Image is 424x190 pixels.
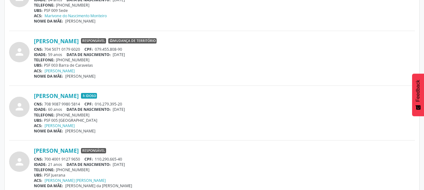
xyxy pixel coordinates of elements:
span: UBS: [34,63,43,68]
span: NOME DA MÃE: [34,183,63,188]
div: 60 anos [34,107,415,112]
span: TELEFONE: [34,112,55,118]
span: 016.279.395-20 [95,101,122,107]
span: TELEFONE: [34,57,55,63]
a: [PERSON_NAME] [34,147,79,154]
span: IDADE: [34,107,47,112]
div: [PHONE_NUMBER] [34,57,415,63]
span: [DATE] [113,107,125,112]
div: [PHONE_NUMBER] [34,167,415,172]
i: person [14,46,25,58]
a: [PERSON_NAME] [34,38,79,44]
span: CNS: [34,101,43,107]
i: person [14,101,25,112]
span: [DATE] [113,52,125,57]
span: 110.290.665-40 [95,157,122,162]
a: [PERSON_NAME] [PERSON_NAME] [45,178,106,183]
span: 079.455.808-90 [95,47,122,52]
span: NOME DA MÃE: [34,18,63,24]
span: CPF: [84,101,93,107]
i: person [14,156,25,167]
a: [PERSON_NAME] [34,92,79,99]
a: [PERSON_NAME] [45,123,75,128]
div: [PHONE_NUMBER] [34,112,415,118]
span: ACS: [34,123,42,128]
span: DATA DE NASCIMENTO: [67,52,111,57]
span: NOME DA MÃE: [34,74,63,79]
span: TELEFONE: [34,3,55,8]
span: UBS: [34,118,43,123]
span: NOME DA MÃE: [34,128,63,134]
span: [PERSON_NAME] da [PERSON_NAME] [65,183,132,188]
span: ACS: [34,68,42,74]
span: Idoso [81,93,97,99]
span: DATA DE NASCIMENTO: [67,107,111,112]
div: PSF 009 Sede [34,8,415,13]
span: Mudança de território [108,38,157,44]
span: [DATE] [113,162,125,167]
span: UBS: [34,172,43,178]
button: Feedback - Mostrar pesquisa [412,74,424,116]
span: IDADE: [34,52,47,57]
a: Marivone do Nascimento Monteiro [45,13,107,18]
div: PSF Juerana [34,172,415,178]
div: 21 anos [34,162,415,167]
a: [PERSON_NAME] [45,68,75,74]
span: TELEFONE: [34,167,55,172]
span: CPF: [84,157,93,162]
span: Feedback [415,80,421,102]
div: 700 4001 9127 9650 [34,157,415,162]
div: 708 9087 9980 5814 [34,101,415,107]
div: PSF 003 Barra de Caravelas [34,63,415,68]
span: ACS: [34,178,42,183]
div: 59 anos [34,52,415,57]
span: IDADE: [34,162,47,167]
span: [PERSON_NAME] [65,18,95,24]
div: PSF 005 [GEOGRAPHIC_DATA] [34,118,415,123]
span: [PERSON_NAME] [65,74,95,79]
span: DATA DE NASCIMENTO: [67,162,111,167]
span: [PERSON_NAME] [65,128,95,134]
span: Responsável [81,148,106,154]
div: 704 5071 0179 6020 [34,47,415,52]
span: CNS: [34,47,43,52]
span: Responsável [81,38,106,44]
span: CNS: [34,157,43,162]
span: CPF: [84,47,93,52]
span: UBS: [34,8,43,13]
span: ACS: [34,13,42,18]
div: [PHONE_NUMBER] [34,3,415,8]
